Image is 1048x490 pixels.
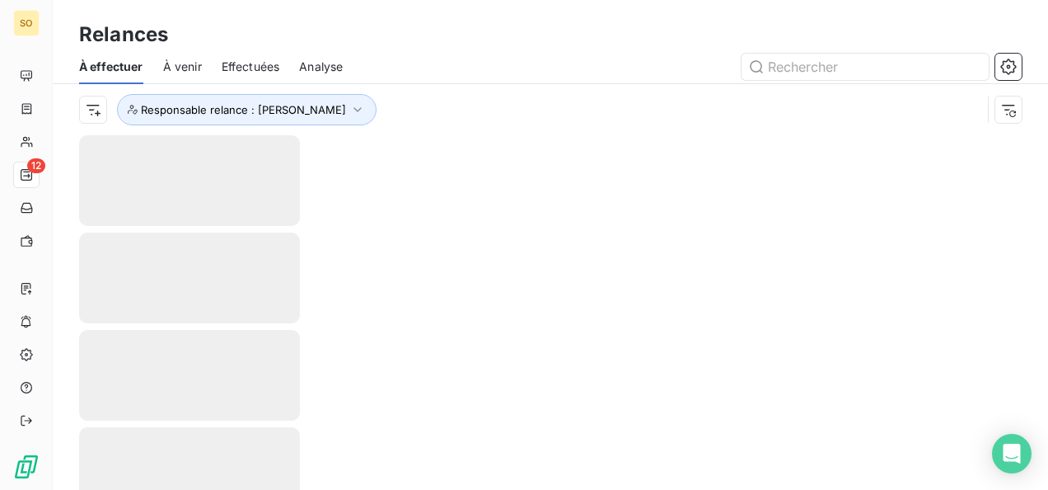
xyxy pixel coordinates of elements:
[742,54,989,80] input: Rechercher
[299,59,343,75] span: Analyse
[79,20,168,49] h3: Relances
[13,10,40,36] div: SO
[13,454,40,480] img: Logo LeanPay
[163,59,202,75] span: À venir
[79,59,143,75] span: À effectuer
[27,158,45,173] span: 12
[141,103,346,116] span: Responsable relance : [PERSON_NAME]
[992,434,1032,474] div: Open Intercom Messenger
[117,94,377,125] button: Responsable relance : [PERSON_NAME]
[222,59,280,75] span: Effectuées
